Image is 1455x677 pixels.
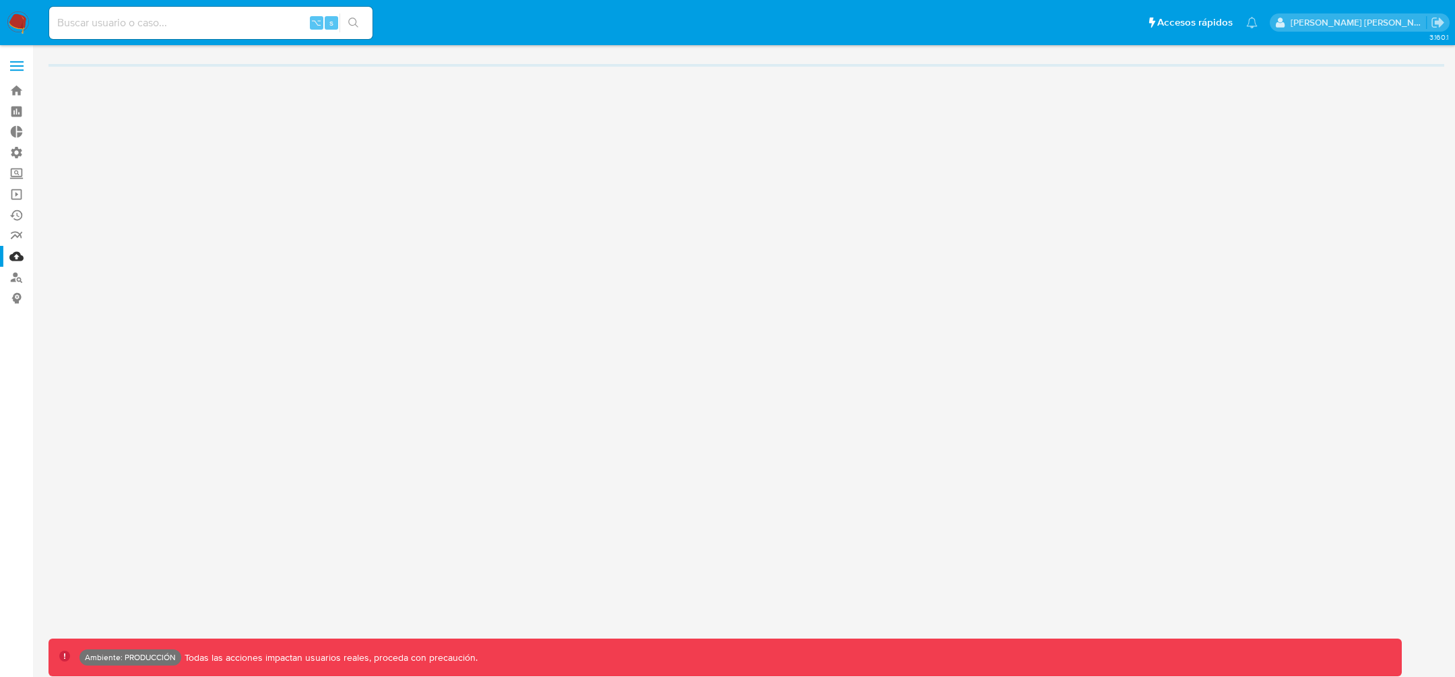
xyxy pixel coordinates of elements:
p: stella.andriano@mercadolibre.com [1291,16,1427,29]
span: ⌥ [311,16,321,29]
p: Todas las acciones impactan usuarios reales, proceda con precaución. [181,651,478,664]
p: Ambiente: PRODUCCIÓN [85,655,176,660]
button: search-icon [339,13,367,32]
input: Buscar usuario o caso... [49,14,373,32]
a: Notificaciones [1246,17,1258,28]
span: s [329,16,333,29]
a: Salir [1431,15,1445,30]
span: Accesos rápidos [1157,15,1233,30]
